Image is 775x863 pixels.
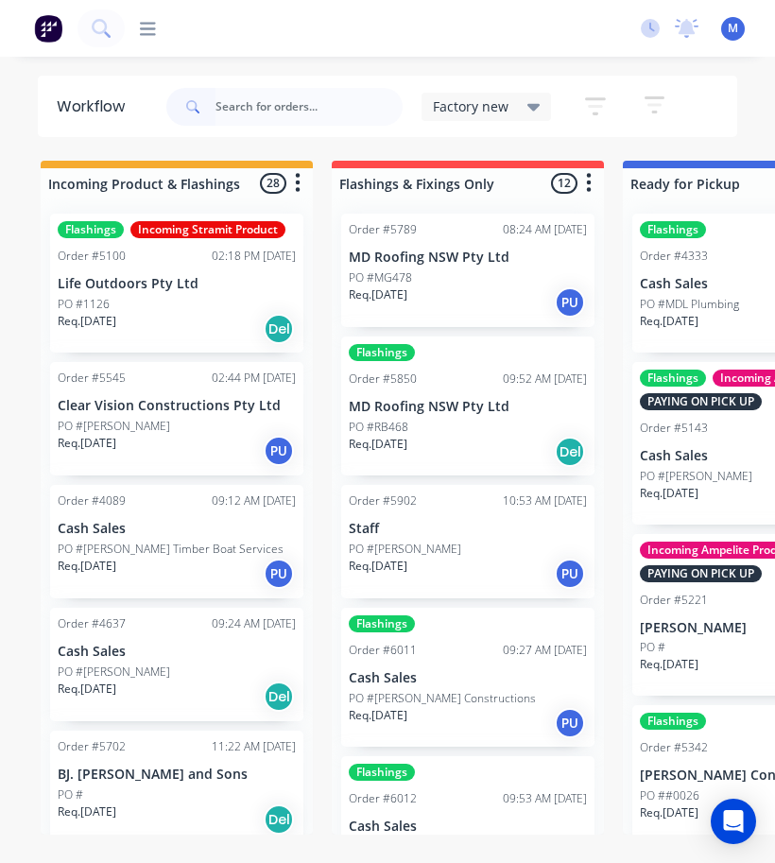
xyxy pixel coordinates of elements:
div: Flashings [640,713,706,730]
div: Order #570211:22 AM [DATE]BJ. [PERSON_NAME] and SonsPO #Req.[DATE]Del [50,731,303,844]
p: Req. [DATE] [349,436,407,453]
p: PO #[PERSON_NAME] Timber Boat Services [58,541,284,558]
p: MD Roofing NSW Pty Ltd [349,250,587,266]
div: 11:22 AM [DATE] [212,738,296,755]
p: Req. [DATE] [349,707,407,724]
div: PU [555,708,585,738]
p: PO #[PERSON_NAME] [58,418,170,435]
p: PO #[PERSON_NAME] [640,468,752,485]
p: Staff [349,521,587,537]
p: Req. [DATE] [58,803,116,820]
span: Factory new [433,96,508,116]
div: Order #5789 [349,221,417,238]
img: Factory [34,14,62,43]
div: PAYING ON PICK UP [640,393,762,410]
div: Order #5902 [349,492,417,509]
div: Workflow [57,95,134,118]
p: Cash Sales [58,521,296,537]
div: Order #5100 [58,248,126,265]
div: FlashingsOrder #585009:52 AM [DATE]MD Roofing NSW Pty LtdPO #RB468Req.[DATE]Del [341,337,594,475]
p: Cash Sales [349,819,587,835]
div: Order #463709:24 AM [DATE]Cash SalesPO #[PERSON_NAME]Req.[DATE]Del [50,608,303,721]
div: Order #4333 [640,248,708,265]
div: FlashingsIncoming Stramit ProductOrder #510002:18 PM [DATE]Life Outdoors Pty LtdPO #1126Req.[DATE... [50,214,303,353]
div: Order #5545 [58,370,126,387]
div: Incoming Stramit Product [130,221,285,238]
div: Del [555,437,585,467]
div: Flashings [58,221,124,238]
div: Order #5143 [640,420,708,437]
p: Life Outdoors Pty Ltd [58,276,296,292]
p: PO #RB468 [349,419,408,436]
div: Del [264,682,294,712]
span: M [728,20,738,37]
div: Flashings [349,764,415,781]
div: Flashings [349,344,415,361]
div: 09:27 AM [DATE] [503,642,587,659]
p: PO #MDL Plumbing [640,296,739,313]
p: PO #MG478 [349,269,412,286]
div: 02:18 PM [DATE] [212,248,296,265]
div: PU [264,436,294,466]
div: Order #5702 [58,738,126,755]
p: PO #[PERSON_NAME] [349,541,461,558]
div: Flashings [640,370,706,387]
div: Del [264,804,294,835]
div: 09:53 AM [DATE] [503,790,587,807]
div: 08:24 AM [DATE] [503,221,587,238]
p: PO # [58,786,83,803]
p: Req. [DATE] [58,313,116,330]
p: Req. [DATE] [349,558,407,575]
p: PO #[PERSON_NAME] Constructions [349,690,536,707]
div: Order #4637 [58,615,126,632]
div: 09:24 AM [DATE] [212,615,296,632]
div: Order #5221 [640,592,708,609]
p: Cash Sales [58,644,296,660]
input: Search for orders... [215,88,403,126]
p: BJ. [PERSON_NAME] and Sons [58,767,296,783]
p: Req. [DATE] [640,804,698,821]
p: Req. [DATE] [640,485,698,502]
div: 09:52 AM [DATE] [503,371,587,388]
div: FlashingsOrder #601109:27 AM [DATE]Cash SalesPO #[PERSON_NAME] ConstructionsReq.[DATE]PU [341,608,594,747]
div: Order #5850 [349,371,417,388]
p: Req. [DATE] [58,435,116,452]
p: PO #[PERSON_NAME] [58,664,170,681]
div: Order #590210:53 AM [DATE]StaffPO #[PERSON_NAME]Req.[DATE]PU [341,485,594,598]
div: PU [555,287,585,318]
p: PO ##0026 [640,787,699,804]
p: PO #1126 [58,296,110,313]
p: PO # [640,639,665,656]
p: Req. [DATE] [640,656,698,673]
div: Order #4089 [58,492,126,509]
p: Req. [DATE] [349,286,407,303]
p: Req. [DATE] [58,681,116,698]
div: PU [555,559,585,589]
div: 02:44 PM [DATE] [212,370,296,387]
div: PAYING ON PICK UP [640,565,762,582]
p: Clear Vision Constructions Pty Ltd [58,398,296,414]
div: Order #578908:24 AM [DATE]MD Roofing NSW Pty LtdPO #MG478Req.[DATE]PU [341,214,594,327]
div: Open Intercom Messenger [711,799,756,844]
div: Flashings [640,221,706,238]
div: PU [264,559,294,589]
p: Cash Sales [349,670,587,686]
p: Req. [DATE] [640,313,698,330]
div: Del [264,314,294,344]
div: 09:12 AM [DATE] [212,492,296,509]
div: Order #6011 [349,642,417,659]
div: 10:53 AM [DATE] [503,492,587,509]
div: Order #6012 [349,790,417,807]
div: Order #408909:12 AM [DATE]Cash SalesPO #[PERSON_NAME] Timber Boat ServicesReq.[DATE]PU [50,485,303,598]
div: Order #554502:44 PM [DATE]Clear Vision Constructions Pty LtdPO #[PERSON_NAME]Req.[DATE]PU [50,362,303,475]
p: Req. [DATE] [58,558,116,575]
div: Order #5342 [640,739,708,756]
div: Flashings [349,615,415,632]
p: MD Roofing NSW Pty Ltd [349,399,587,415]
